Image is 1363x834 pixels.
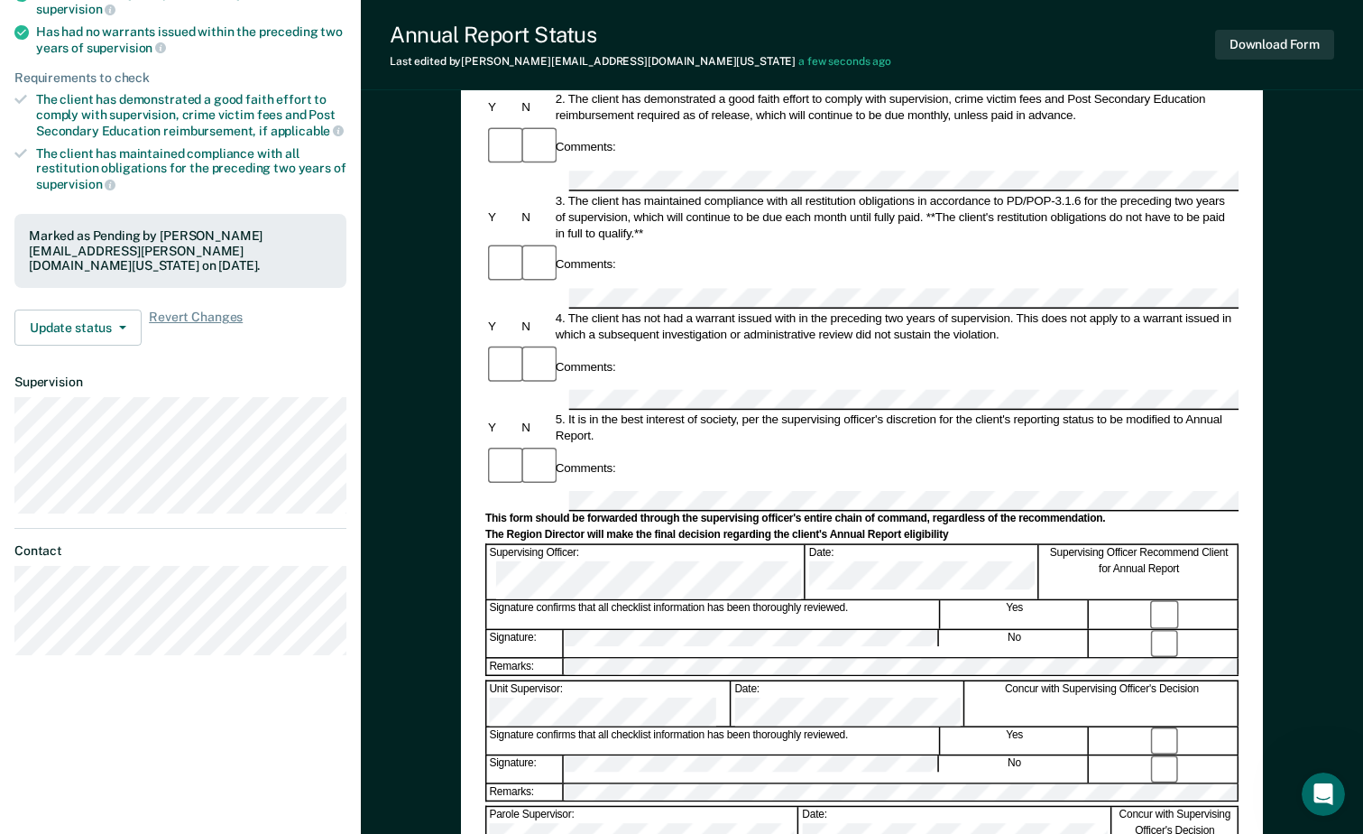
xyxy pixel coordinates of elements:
div: Y [485,319,519,335]
div: Comments: [553,256,619,273]
div: Signature: [487,755,564,783]
span: supervision [87,41,166,55]
div: 5. It is in the best interest of society, per the supervising officer's discretion for the client... [553,412,1239,444]
div: Comments: [553,460,619,477]
div: 2. The client has demonstrated a good faith effort to comply with supervision, crime victim fees ... [553,91,1239,124]
div: Date: [732,681,965,726]
span: a few seconds ago [798,55,891,68]
div: Signature confirms that all checklist information has been thoroughly reviewed. [487,727,940,755]
div: 4. The client has not had a warrant issued with in the preceding two years of supervision. This d... [553,310,1239,343]
span: supervision [36,177,115,191]
div: Last edited by [PERSON_NAME][EMAIL_ADDRESS][DOMAIN_NAME][US_STATE] [390,55,891,68]
div: Supervising Officer Recommend Client for Annual Report [1041,545,1239,599]
div: Remarks: [487,658,565,674]
div: No [941,755,1089,783]
dt: Contact [14,543,346,559]
div: Marked as Pending by [PERSON_NAME][EMAIL_ADDRESS][PERSON_NAME][DOMAIN_NAME][US_STATE] on [DATE]. [29,228,332,273]
span: applicable [271,124,344,138]
div: The client has maintained compliance with all restitution obligations for the preceding two years of [36,146,346,192]
span: supervision [36,2,115,16]
div: Date: [806,545,1039,599]
div: Has had no warrants issued within the preceding two years of [36,24,346,55]
div: Y [485,99,519,116]
div: Requirements to check [14,70,346,86]
div: The Region Director will make the final decision regarding the client's Annual Report eligibility [485,529,1239,543]
button: Update status [14,310,142,346]
iframe: Intercom live chat [1302,773,1345,816]
div: N [519,208,552,225]
div: Supervising Officer: [487,545,806,599]
div: This form should be forwarded through the supervising officer's entire chain of command, regardle... [485,514,1239,528]
div: N [519,99,552,116]
div: Signature confirms that all checklist information has been thoroughly reviewed. [487,601,940,628]
div: Remarks: [487,784,565,801]
div: Y [485,208,519,225]
div: N [519,420,552,436]
button: Download Form [1215,30,1334,60]
div: Comments: [553,358,619,375]
div: Comments: [553,139,619,155]
span: Revert Changes [149,310,243,346]
div: Annual Report Status [390,22,891,48]
div: 3. The client has maintained compliance with all restitution obligations in accordance to PD/POP-... [553,192,1239,241]
div: No [941,630,1089,657]
div: Unit Supervisor: [487,681,732,726]
div: Concur with Supervising Officer's Decision [966,681,1239,726]
div: Yes [941,601,1089,628]
div: Y [485,420,519,436]
div: The client has demonstrated a good faith effort to comply with supervision, crime victim fees and... [36,92,346,138]
div: Yes [941,727,1089,755]
dt: Supervision [14,375,346,390]
div: N [519,319,552,335]
div: Signature: [487,630,564,657]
